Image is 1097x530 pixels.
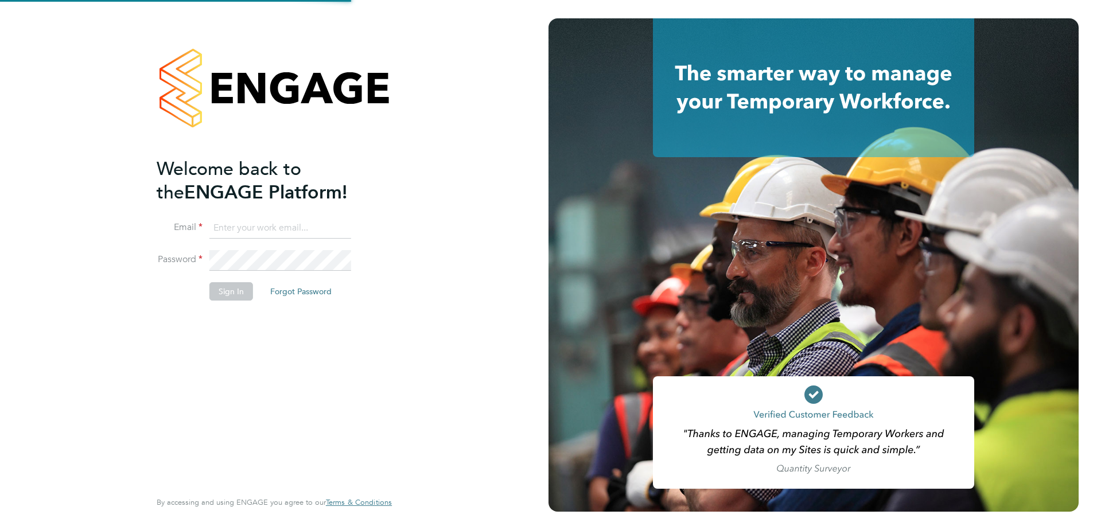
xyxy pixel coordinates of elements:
label: Password [157,254,203,266]
button: Sign In [209,282,253,301]
a: Terms & Conditions [326,498,392,507]
input: Enter your work email... [209,218,351,239]
h2: ENGAGE Platform! [157,157,380,204]
span: Terms & Conditions [326,497,392,507]
span: By accessing and using ENGAGE you agree to our [157,497,392,507]
span: Welcome back to the [157,158,301,204]
label: Email [157,221,203,233]
button: Forgot Password [261,282,341,301]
